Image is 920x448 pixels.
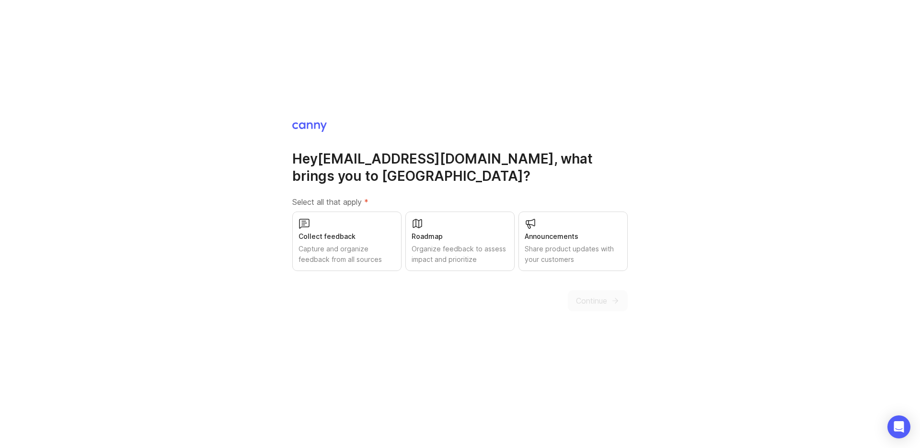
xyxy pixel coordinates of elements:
[299,231,395,242] div: Collect feedback
[412,231,508,242] div: Roadmap
[292,150,628,185] h1: Hey [EMAIL_ADDRESS][DOMAIN_NAME] , what brings you to [GEOGRAPHIC_DATA]?
[292,122,327,132] img: Canny Home
[299,244,395,265] div: Capture and organize feedback from all sources
[405,212,515,271] button: RoadmapOrganize feedback to assess impact and prioritize
[518,212,628,271] button: AnnouncementsShare product updates with your customers
[292,196,628,208] label: Select all that apply
[292,212,402,271] button: Collect feedbackCapture and organize feedback from all sources
[887,415,910,438] div: Open Intercom Messenger
[412,244,508,265] div: Organize feedback to assess impact and prioritize
[525,244,621,265] div: Share product updates with your customers
[525,231,621,242] div: Announcements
